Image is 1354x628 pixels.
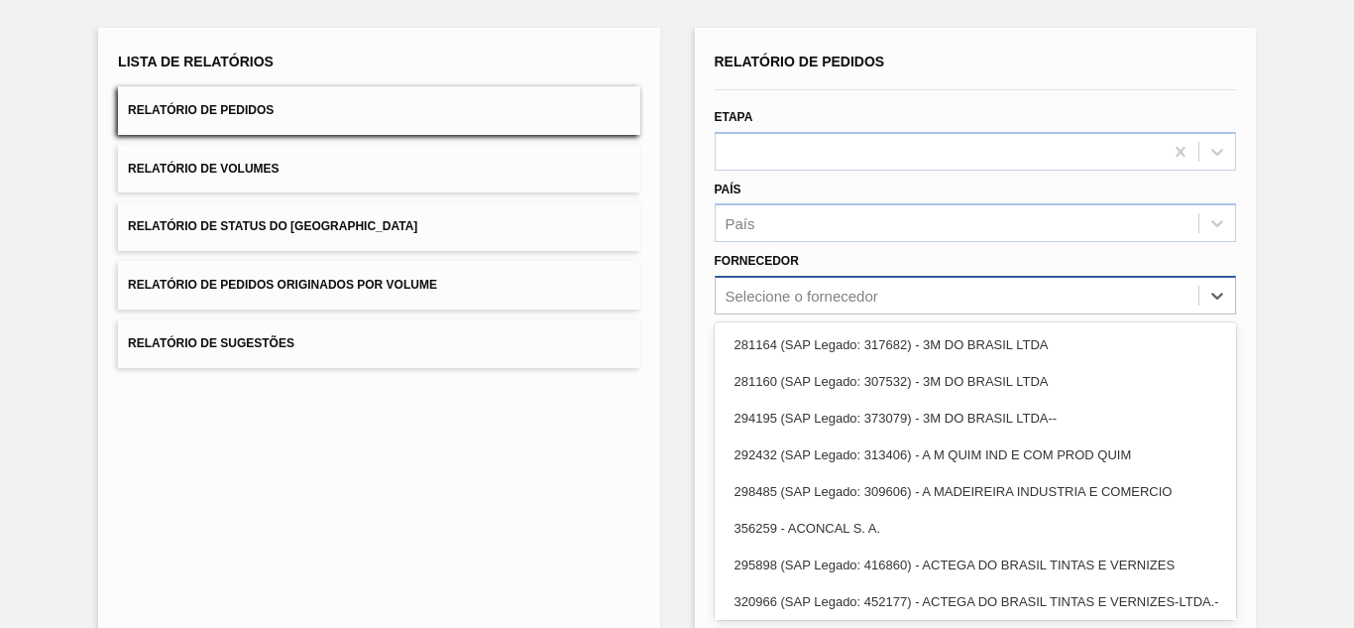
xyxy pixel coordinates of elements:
[118,54,274,69] span: Lista de Relatórios
[715,400,1236,437] div: 294195 (SAP Legado: 373079) - 3M DO BRASIL LTDA--
[128,278,437,292] span: Relatório de Pedidos Originados por Volume
[715,183,741,196] label: País
[118,261,639,310] button: Relatório de Pedidos Originados por Volume
[118,145,639,193] button: Relatório de Volumes
[715,254,799,268] label: Fornecedor
[128,336,294,350] span: Relatório de Sugestões
[128,219,417,233] span: Relatório de Status do [GEOGRAPHIC_DATA]
[118,202,639,251] button: Relatório de Status do [GEOGRAPHIC_DATA]
[715,583,1236,620] div: 320966 (SAP Legado: 452177) - ACTEGA DO BRASIL TINTAS E VERNIZES-LTDA.-
[715,437,1236,473] div: 292432 (SAP Legado: 313406) - A M QUIM IND E COM PROD QUIM
[118,319,639,368] button: Relatório de Sugestões
[128,162,279,176] span: Relatório de Volumes
[715,473,1236,510] div: 298485 (SAP Legado: 309606) - A MADEIREIRA INDUSTRIA E COMERCIO
[715,363,1236,400] div: 281160 (SAP Legado: 307532) - 3M DO BRASIL LTDA
[715,326,1236,363] div: 281164 (SAP Legado: 317682) - 3M DO BRASIL LTDA
[726,288,878,305] div: Selecione o fornecedor
[715,54,885,69] span: Relatório de Pedidos
[715,547,1236,583] div: 295898 (SAP Legado: 416860) - ACTEGA DO BRASIL TINTAS E VERNIZES
[128,103,274,117] span: Relatório de Pedidos
[118,86,639,135] button: Relatório de Pedidos
[715,510,1236,547] div: 356259 - ACONCAL S. A.
[726,215,755,232] div: País
[715,110,753,124] label: Etapa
